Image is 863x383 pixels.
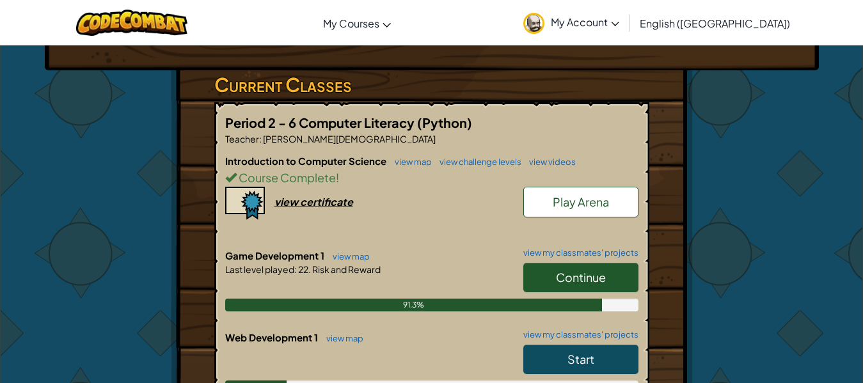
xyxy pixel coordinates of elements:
[553,194,609,209] span: Play Arena
[294,263,297,275] span: :
[225,249,326,262] span: Game Development 1
[388,157,432,167] a: view map
[297,263,311,275] span: 22.
[323,17,379,30] span: My Courses
[225,155,388,167] span: Introduction to Computer Science
[214,70,649,99] h3: Current Classes
[523,13,544,34] img: avatar
[517,3,626,43] a: My Account
[320,333,363,343] a: view map
[311,263,381,275] span: Risk and Reward
[225,187,265,220] img: certificate-icon.png
[225,133,259,145] span: Teacher
[225,263,294,275] span: Last level played
[225,195,353,208] a: view certificate
[517,331,638,339] a: view my classmates' projects
[225,331,320,343] span: Web Development 1
[336,170,339,185] span: !
[633,6,796,40] a: English ([GEOGRAPHIC_DATA])
[417,114,472,130] span: (Python)
[551,15,619,29] span: My Account
[225,299,603,311] div: 91.3%
[517,249,638,257] a: view my classmates' projects
[76,10,188,36] img: CodeCombat logo
[326,251,370,262] a: view map
[640,17,790,30] span: English ([GEOGRAPHIC_DATA])
[556,270,606,285] span: Continue
[262,133,436,145] span: [PERSON_NAME][DEMOGRAPHIC_DATA]
[523,157,576,167] a: view videos
[225,114,417,130] span: Period 2 - 6 Computer Literacy
[433,157,521,167] a: view challenge levels
[259,133,262,145] span: :
[274,195,353,208] div: view certificate
[567,352,594,366] span: Start
[237,170,336,185] span: Course Complete
[317,6,397,40] a: My Courses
